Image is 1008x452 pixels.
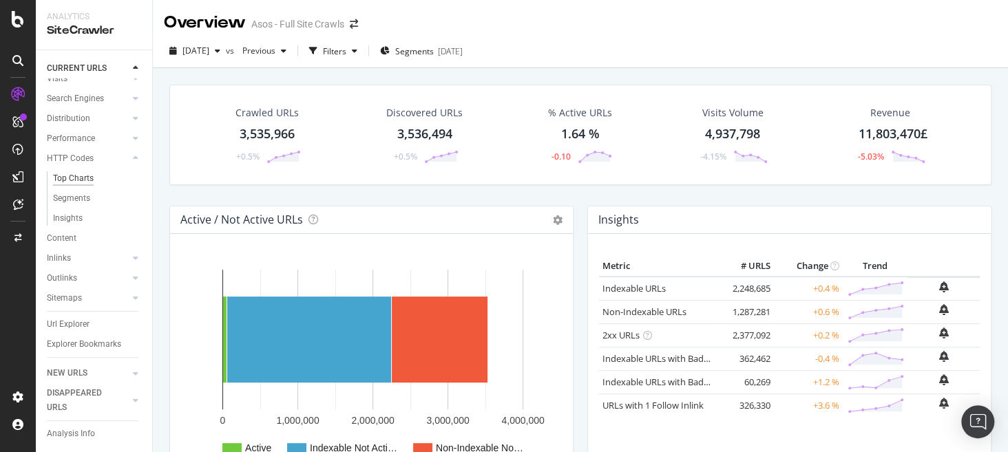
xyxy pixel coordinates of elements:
[773,394,842,417] td: +3.6 %
[773,323,842,347] td: +0.2 %
[700,151,726,162] div: -4.15%
[773,370,842,394] td: +1.2 %
[773,277,842,301] td: +0.4 %
[397,125,452,143] div: 3,536,494
[53,211,83,226] div: Insights
[47,72,129,86] a: Visits
[304,40,363,62] button: Filters
[47,72,67,86] div: Visits
[718,300,773,323] td: 1,287,281
[702,106,764,120] div: Visits Volume
[394,151,417,162] div: +0.5%
[602,305,686,318] a: Non-Indexable URLs
[718,256,773,277] th: # URLS
[235,106,299,120] div: Crawled URLs
[53,171,94,186] div: Top Charts
[47,337,143,352] a: Explorer Bookmarks
[859,125,927,142] span: 11,803,470£
[47,251,71,266] div: Inlinks
[602,399,704,411] a: URLs with 1 Follow Inlink
[386,106,463,120] div: Discovered URLs
[47,271,77,286] div: Outlinks
[718,347,773,370] td: 362,462
[47,291,82,305] div: Sitemaps
[276,415,319,426] text: 1,000,000
[47,337,121,352] div: Explorer Bookmarks
[426,415,469,426] text: 3,000,000
[47,23,141,39] div: SiteCrawler
[47,61,107,76] div: CURRENT URLS
[773,300,842,323] td: +0.6 %
[602,282,666,294] a: Indexable URLs
[53,191,90,206] div: Segments
[53,211,143,226] a: Insights
[47,131,95,146] div: Performance
[226,45,237,56] span: vs
[47,111,90,126] div: Distribution
[939,327,949,338] div: bell-plus
[552,151,571,162] div: -0.10
[602,376,753,388] a: Indexable URLs with Bad Description
[47,231,76,246] div: Content
[598,211,639,229] h4: Insights
[237,45,275,56] span: Previous
[164,11,246,34] div: Overview
[323,45,346,57] div: Filters
[182,45,209,56] span: 2025 Aug. 26th
[548,106,612,120] div: % Active URLs
[553,215,563,225] i: Options
[858,151,884,162] div: -5.03%
[236,151,260,162] div: +0.5%
[718,370,773,394] td: 60,269
[240,125,295,143] div: 3,535,966
[599,256,718,277] th: Metric
[47,61,129,76] a: CURRENT URLS
[164,40,226,62] button: [DATE]
[718,277,773,301] td: 2,248,685
[350,19,358,29] div: arrow-right-arrow-left
[47,317,143,332] a: Url Explorer
[773,256,842,277] th: Change
[939,351,949,362] div: bell-plus
[561,125,600,143] div: 1.64 %
[53,191,143,206] a: Segments
[602,352,717,365] a: Indexable URLs with Bad H1
[251,17,344,31] div: Asos - Full Site Crawls
[47,291,129,305] a: Sitemaps
[47,386,129,415] a: DISAPPEARED URLS
[939,281,949,292] div: bell-plus
[438,45,463,57] div: [DATE]
[237,40,292,62] button: Previous
[395,45,434,57] span: Segments
[47,11,141,23] div: Analytics
[47,386,116,415] div: DISAPPEARED URLS
[939,304,949,315] div: bell-plus
[53,171,143,186] a: Top Charts
[939,398,949,409] div: bell-plus
[47,251,129,266] a: Inlinks
[180,211,303,229] h4: Active / Not Active URLs
[705,125,760,143] div: 4,937,798
[501,415,544,426] text: 4,000,000
[961,405,994,438] div: Open Intercom Messenger
[47,111,129,126] a: Distribution
[47,427,95,441] div: Analysis Info
[47,317,90,332] div: Url Explorer
[47,151,129,166] a: HTTP Codes
[718,394,773,417] td: 326,330
[939,374,949,385] div: bell-plus
[47,151,94,166] div: HTTP Codes
[870,106,910,120] span: Revenue
[47,366,87,380] div: NEW URLS
[773,347,842,370] td: -0.4 %
[718,323,773,347] td: 2,377,092
[351,415,394,426] text: 2,000,000
[47,366,129,380] a: NEW URLS
[47,131,129,146] a: Performance
[602,329,640,341] a: 2xx URLs
[47,231,143,246] a: Content
[47,271,129,286] a: Outlinks
[47,427,143,441] a: Analysis Info
[220,415,226,426] text: 0
[47,92,104,106] div: Search Engines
